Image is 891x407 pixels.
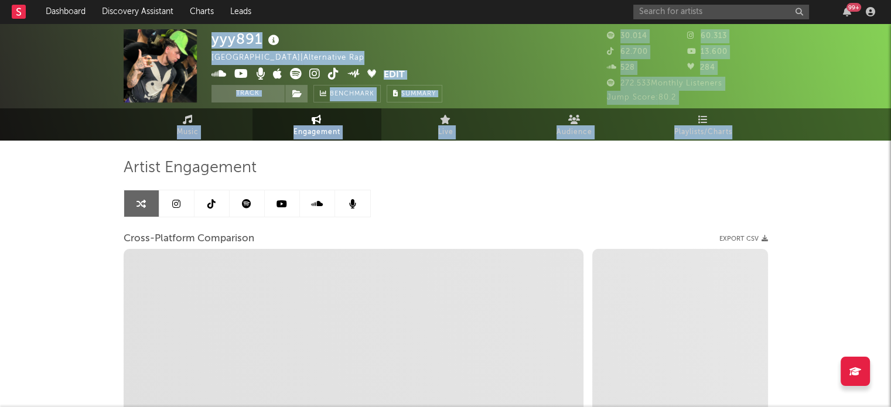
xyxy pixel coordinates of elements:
[330,87,374,101] span: Benchmark
[124,161,257,175] span: Artist Engagement
[177,125,199,139] span: Music
[211,51,378,65] div: [GEOGRAPHIC_DATA] | Alternative Rap
[401,91,436,97] span: Summary
[674,125,732,139] span: Playlists/Charts
[381,108,510,141] a: Live
[633,5,809,19] input: Search for artists
[639,108,768,141] a: Playlists/Charts
[438,125,453,139] span: Live
[124,108,252,141] a: Music
[607,94,676,101] span: Jump Score: 80.2
[843,7,851,16] button: 99+
[124,232,254,246] span: Cross-Platform Comparison
[293,125,340,139] span: Engagement
[387,85,442,102] button: Summary
[607,32,647,40] span: 30.014
[211,29,282,49] div: yyy891
[719,235,768,242] button: Export CSV
[211,85,285,102] button: Track
[607,64,635,71] span: 528
[687,48,728,56] span: 13.600
[384,68,405,83] button: Edit
[252,108,381,141] a: Engagement
[687,64,715,71] span: 284
[510,108,639,141] a: Audience
[607,48,648,56] span: 62.700
[846,3,861,12] div: 99 +
[313,85,381,102] a: Benchmark
[607,80,722,87] span: 272.533 Monthly Listeners
[687,32,727,40] span: 60.313
[557,125,592,139] span: Audience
